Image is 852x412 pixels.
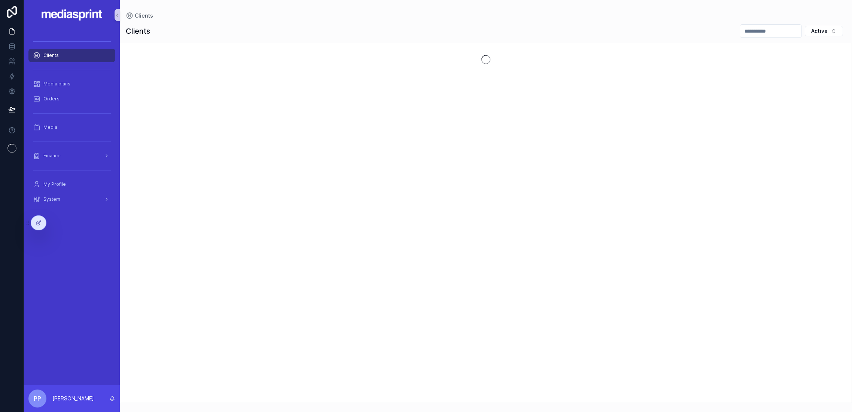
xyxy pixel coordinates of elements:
span: System [43,196,60,202]
span: Media plans [43,81,70,87]
button: Select Button [805,26,843,36]
span: Finance [43,153,61,159]
p: [PERSON_NAME] [52,395,94,402]
a: Media [28,121,115,134]
span: Clients [43,52,59,58]
a: Media plans [28,77,115,91]
div: scrollable content [24,30,120,216]
h1: Clients [126,26,150,36]
span: PP [34,394,41,403]
a: My Profile [28,178,115,191]
a: Clients [126,12,153,19]
span: Clients [135,12,153,19]
span: Media [43,124,57,130]
a: Clients [28,49,115,62]
a: System [28,193,115,206]
a: Orders [28,92,115,106]
img: App logo [41,9,103,21]
span: Orders [43,96,60,102]
a: Finance [28,149,115,163]
span: Active [811,27,828,35]
span: My Profile [43,181,66,187]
